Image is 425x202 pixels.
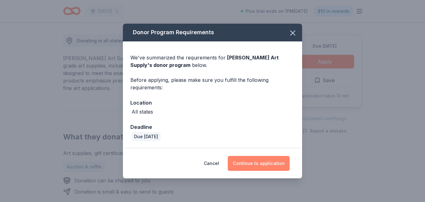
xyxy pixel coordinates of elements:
div: Before applying, please make sure you fulfill the following requirements: [130,76,295,91]
div: We've summarized the requirements for below. [130,54,295,69]
div: Donor Program Requirements [123,24,302,41]
button: Continue to application [228,156,290,171]
div: All states [132,108,153,115]
button: Cancel [204,156,219,171]
div: Due [DATE] [132,132,161,141]
div: Deadline [130,123,295,131]
div: Location [130,99,295,107]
